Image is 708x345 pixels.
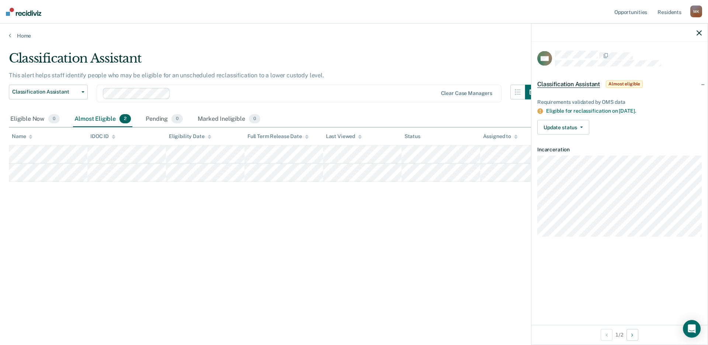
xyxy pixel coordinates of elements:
span: 0 [171,114,183,124]
span: 0 [48,114,60,124]
div: M K [690,6,702,17]
dt: Incarceration [537,147,702,153]
button: Update status [537,120,589,135]
div: Eligible for reclassification on [DATE]. [546,108,702,114]
div: Eligible Now [9,111,61,127]
span: Classification Assistant [12,89,79,95]
div: Requirements validated by OMS data [537,99,702,105]
div: Marked Ineligible [196,111,262,127]
div: Classification Assistant [9,51,540,72]
button: Next Opportunity [627,329,638,341]
span: Almost eligible [606,80,643,88]
img: Recidiviz [6,8,41,16]
div: Status [405,133,420,140]
div: Eligibility Date [169,133,211,140]
div: 1 / 2 [531,325,708,344]
div: Classification AssistantAlmost eligible [531,72,708,96]
div: Pending [144,111,184,127]
div: Name [12,133,32,140]
p: This alert helps staff identify people who may be eligible for an unscheduled reclassification to... [9,72,324,79]
div: Assigned to [483,133,518,140]
span: 2 [119,114,131,124]
span: Classification Assistant [537,80,600,88]
div: Clear case managers [441,90,492,96]
div: Open Intercom Messenger [683,320,701,338]
a: Home [9,32,699,39]
span: 0 [249,114,260,124]
div: IDOC ID [90,133,115,140]
div: Full Term Release Date [247,133,309,140]
div: Almost Eligible [73,111,132,127]
button: Previous Opportunity [601,329,612,341]
div: Last Viewed [326,133,362,140]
